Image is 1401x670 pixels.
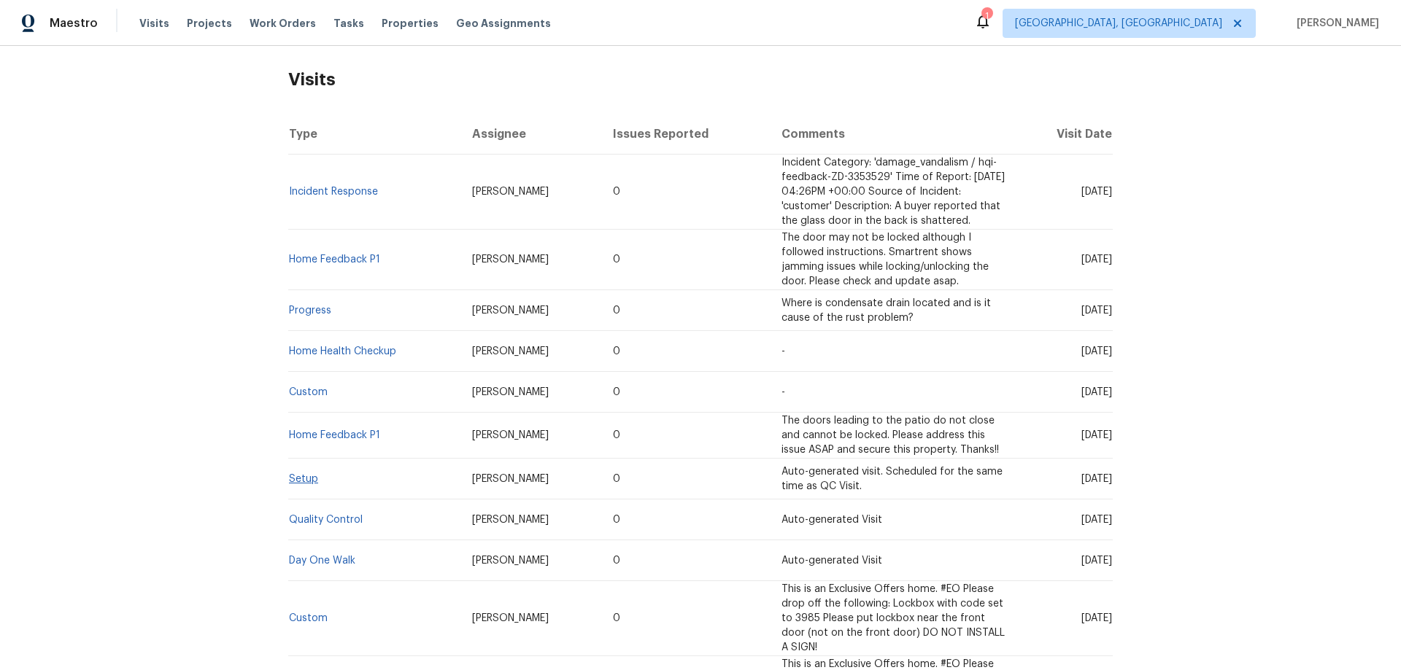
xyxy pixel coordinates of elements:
[781,556,882,566] span: Auto-generated Visit
[472,515,549,525] span: [PERSON_NAME]
[187,16,232,31] span: Projects
[613,556,620,566] span: 0
[1081,613,1112,623] span: [DATE]
[1081,254,1112,265] span: [DATE]
[472,430,549,440] span: [PERSON_NAME]
[472,387,549,397] span: [PERSON_NAME]
[613,346,620,357] span: 0
[781,298,991,323] span: Where is condensate drain located and is it cause of the rust problem?
[289,305,331,316] a: Progress
[472,187,549,197] span: [PERSON_NAME]
[613,474,620,484] span: 0
[250,16,316,31] span: Work Orders
[460,114,602,155] th: Assignee
[613,254,620,265] span: 0
[1081,556,1112,566] span: [DATE]
[1081,474,1112,484] span: [DATE]
[289,346,396,357] a: Home Health Checkup
[781,233,989,287] span: The door may not be locked although I followed instructions. Smartrent shows jamming issues while...
[289,556,355,566] a: Day One Walk
[1081,387,1112,397] span: [DATE]
[289,430,380,440] a: Home Feedback P1
[781,515,882,525] span: Auto-generated Visit
[781,467,1003,491] span: Auto-generated visit. Scheduled for the same time as QC Visit.
[1081,305,1112,316] span: [DATE]
[1015,16,1222,31] span: [GEOGRAPHIC_DATA], [GEOGRAPHIC_DATA]
[472,613,549,623] span: [PERSON_NAME]
[289,387,328,397] a: Custom
[781,387,785,397] span: -
[613,613,620,623] span: 0
[472,474,549,484] span: [PERSON_NAME]
[601,114,769,155] th: Issues Reported
[289,515,363,525] a: Quality Control
[288,114,460,155] th: Type
[781,346,785,357] span: -
[1081,187,1112,197] span: [DATE]
[289,613,328,623] a: Custom
[472,305,549,316] span: [PERSON_NAME]
[289,254,380,265] a: Home Feedback P1
[781,416,999,455] span: The doors leading to the patio do not close and cannot be locked. Please address this issue ASAP ...
[1081,430,1112,440] span: [DATE]
[472,556,549,566] span: [PERSON_NAME]
[333,18,364,28] span: Tasks
[981,9,992,23] div: 1
[289,187,378,197] a: Incident Response
[781,157,1005,226] span: Incident Category: 'damage_vandalism / hqi-feedback-ZD-3353529' Time of Report: [DATE] 04:26PM +0...
[770,114,1017,155] th: Comments
[456,16,551,31] span: Geo Assignments
[50,16,98,31] span: Maestro
[613,387,620,397] span: 0
[289,474,318,484] a: Setup
[1291,16,1379,31] span: [PERSON_NAME]
[472,346,549,357] span: [PERSON_NAME]
[613,305,620,316] span: 0
[472,254,549,265] span: [PERSON_NAME]
[288,46,1113,114] h2: Visits
[382,16,439,31] span: Properties
[781,584,1005,653] span: This is an Exclusive Offers home. #EO Please drop off the following: Lockbox with code set to 398...
[613,430,620,440] span: 0
[139,16,169,31] span: Visits
[613,187,620,197] span: 0
[1081,346,1112,357] span: [DATE]
[1017,114,1113,155] th: Visit Date
[1081,515,1112,525] span: [DATE]
[613,515,620,525] span: 0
